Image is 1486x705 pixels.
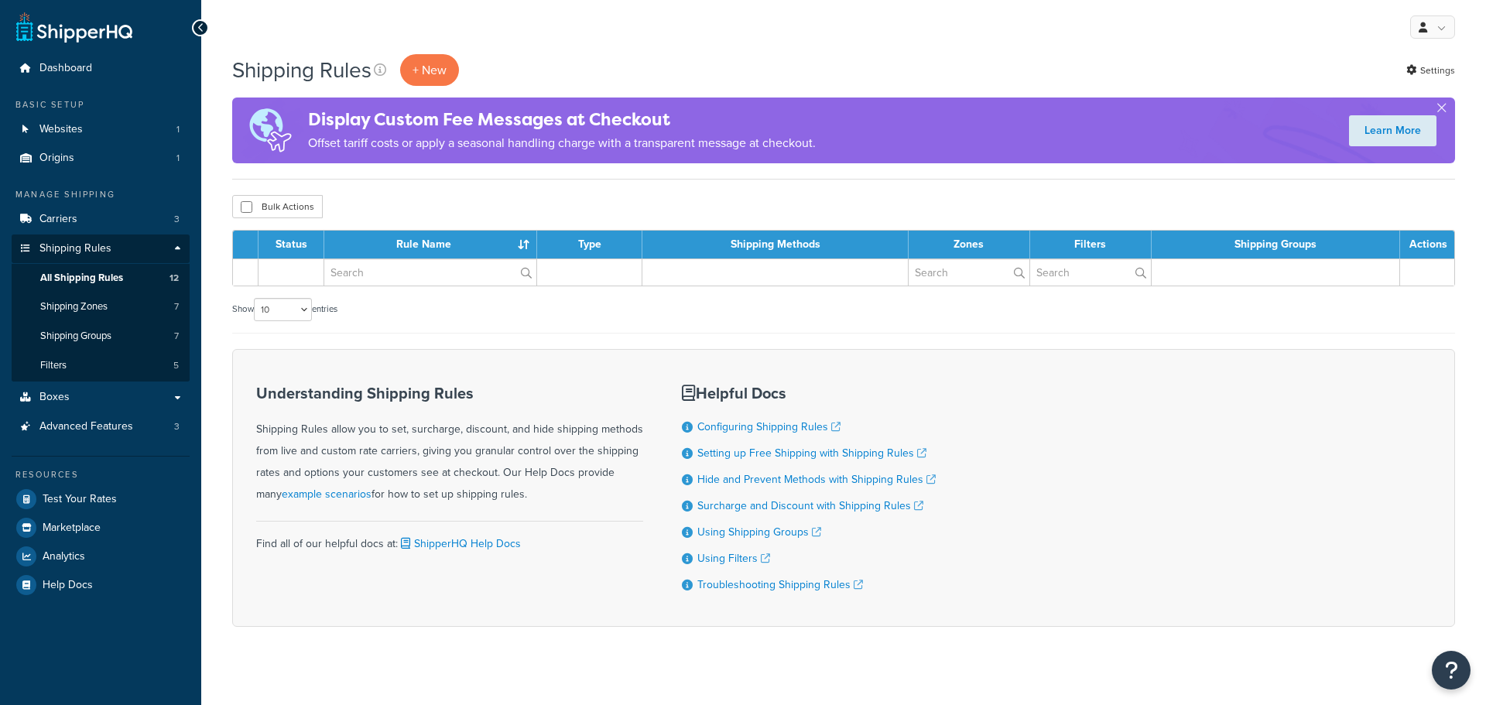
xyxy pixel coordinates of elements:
[1406,60,1455,81] a: Settings
[12,571,190,599] a: Help Docs
[12,293,190,321] a: Shipping Zones 7
[12,351,190,380] a: Filters 5
[697,419,841,435] a: Configuring Shipping Rules
[12,412,190,441] a: Advanced Features 3
[282,486,371,502] a: example scenarios
[40,359,67,372] span: Filters
[697,524,821,540] a: Using Shipping Groups
[324,259,536,286] input: Search
[537,231,642,258] th: Type
[254,298,312,321] select: Showentries
[12,514,190,542] a: Marketplace
[39,123,83,136] span: Websites
[39,152,74,165] span: Origins
[308,132,816,154] p: Offset tariff costs or apply a seasonal handling charge with a transparent message at checkout.
[308,107,816,132] h4: Display Custom Fee Messages at Checkout
[12,322,190,351] li: Shipping Groups
[697,471,936,488] a: Hide and Prevent Methods with Shipping Rules
[259,231,324,258] th: Status
[1030,231,1152,258] th: Filters
[39,62,92,75] span: Dashboard
[232,55,371,85] h1: Shipping Rules
[12,234,190,382] li: Shipping Rules
[16,12,132,43] a: ShipperHQ Home
[39,391,70,404] span: Boxes
[12,322,190,351] a: Shipping Groups 7
[39,242,111,255] span: Shipping Rules
[40,330,111,343] span: Shipping Groups
[12,234,190,263] a: Shipping Rules
[40,300,108,313] span: Shipping Zones
[12,351,190,380] li: Filters
[697,498,923,514] a: Surcharge and Discount with Shipping Rules
[324,231,537,258] th: Rule Name
[12,115,190,144] a: Websites 1
[174,213,180,226] span: 3
[12,54,190,83] a: Dashboard
[174,300,179,313] span: 7
[176,152,180,165] span: 1
[12,115,190,144] li: Websites
[173,359,179,372] span: 5
[176,123,180,136] span: 1
[12,98,190,111] div: Basic Setup
[39,213,77,226] span: Carriers
[40,272,123,285] span: All Shipping Rules
[12,542,190,570] a: Analytics
[232,298,337,321] label: Show entries
[174,330,179,343] span: 7
[12,264,190,293] a: All Shipping Rules 12
[697,577,863,593] a: Troubleshooting Shipping Rules
[12,412,190,441] li: Advanced Features
[12,205,190,234] a: Carriers 3
[12,485,190,513] a: Test Your Rates
[1030,259,1152,286] input: Search
[232,195,323,218] button: Bulk Actions
[169,272,179,285] span: 12
[232,98,308,163] img: duties-banner-06bc72dcb5fe05cb3f9472aba00be2ae8eb53ab6f0d8bb03d382ba314ac3c341.png
[174,420,180,433] span: 3
[909,231,1030,258] th: Zones
[1400,231,1454,258] th: Actions
[43,522,101,535] span: Marketplace
[39,420,133,433] span: Advanced Features
[1152,231,1400,258] th: Shipping Groups
[398,536,521,552] a: ShipperHQ Help Docs
[256,385,643,402] h3: Understanding Shipping Rules
[1432,651,1471,690] button: Open Resource Center
[256,385,643,505] div: Shipping Rules allow you to set, surcharge, discount, and hide shipping methods from live and cus...
[12,205,190,234] li: Carriers
[43,550,85,563] span: Analytics
[43,493,117,506] span: Test Your Rates
[256,521,643,555] div: Find all of our helpful docs at:
[12,468,190,481] div: Resources
[697,445,926,461] a: Setting up Free Shipping with Shipping Rules
[12,293,190,321] li: Shipping Zones
[642,231,908,258] th: Shipping Methods
[43,579,93,592] span: Help Docs
[697,550,770,566] a: Using Filters
[12,144,190,173] li: Origins
[12,144,190,173] a: Origins 1
[12,188,190,201] div: Manage Shipping
[1349,115,1436,146] a: Learn More
[12,264,190,293] li: All Shipping Rules
[12,383,190,412] a: Boxes
[682,385,936,402] h3: Helpful Docs
[400,54,459,86] p: + New
[909,259,1029,286] input: Search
